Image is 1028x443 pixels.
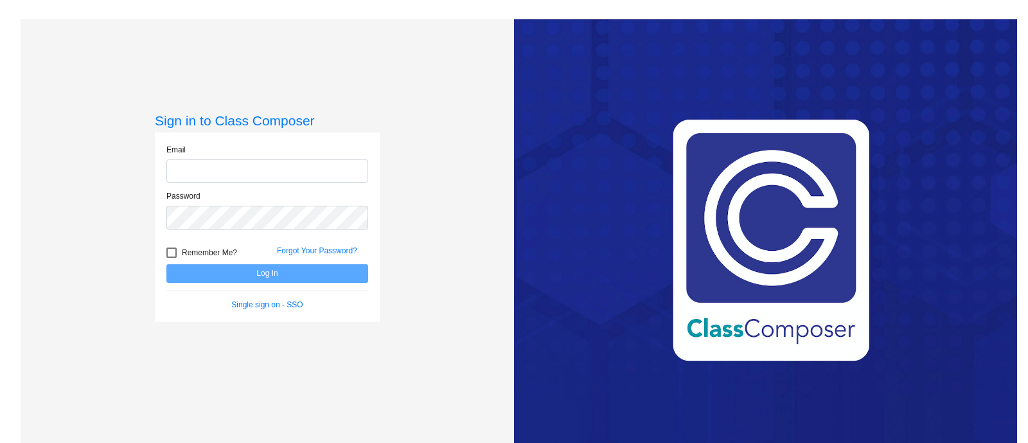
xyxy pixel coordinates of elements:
[231,300,303,309] a: Single sign on - SSO
[166,190,200,202] label: Password
[155,113,380,129] h3: Sign in to Class Composer
[166,264,368,283] button: Log In
[166,144,186,156] label: Email
[277,246,357,255] a: Forgot Your Password?
[182,245,237,260] span: Remember Me?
